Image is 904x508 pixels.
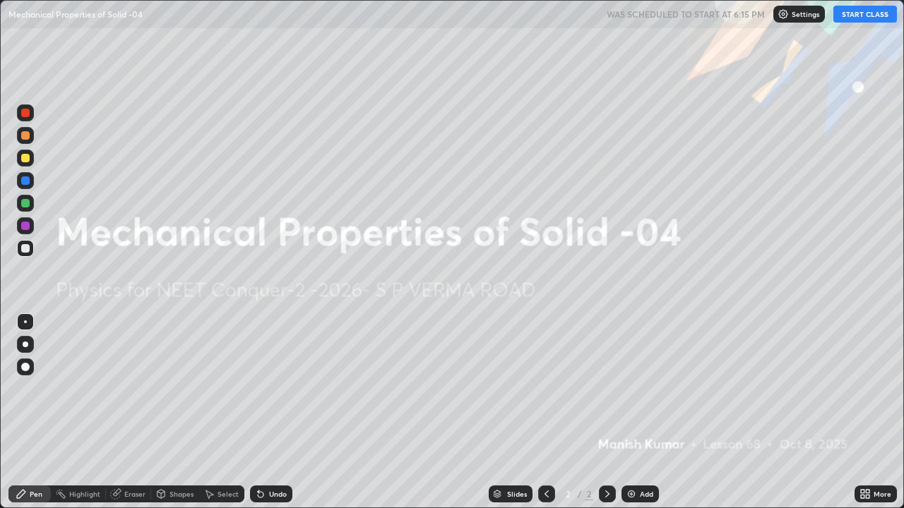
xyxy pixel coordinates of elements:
[507,490,527,497] div: Slides
[124,490,145,497] div: Eraser
[833,6,897,23] button: START CLASS
[169,490,194,497] div: Shapes
[585,488,593,500] div: 2
[69,490,100,497] div: Highlight
[626,488,637,500] img: add-slide-button
[607,8,765,20] h5: WAS SCHEDULED TO START AT 6:15 PM
[874,490,891,497] div: More
[778,8,789,20] img: class-settings-icons
[269,490,287,497] div: Undo
[561,490,575,498] div: 2
[30,490,42,497] div: Pen
[792,11,819,18] p: Settings
[8,8,143,20] p: Mechanical Properties of Solid -04
[218,490,239,497] div: Select
[640,490,653,497] div: Add
[578,490,582,498] div: /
